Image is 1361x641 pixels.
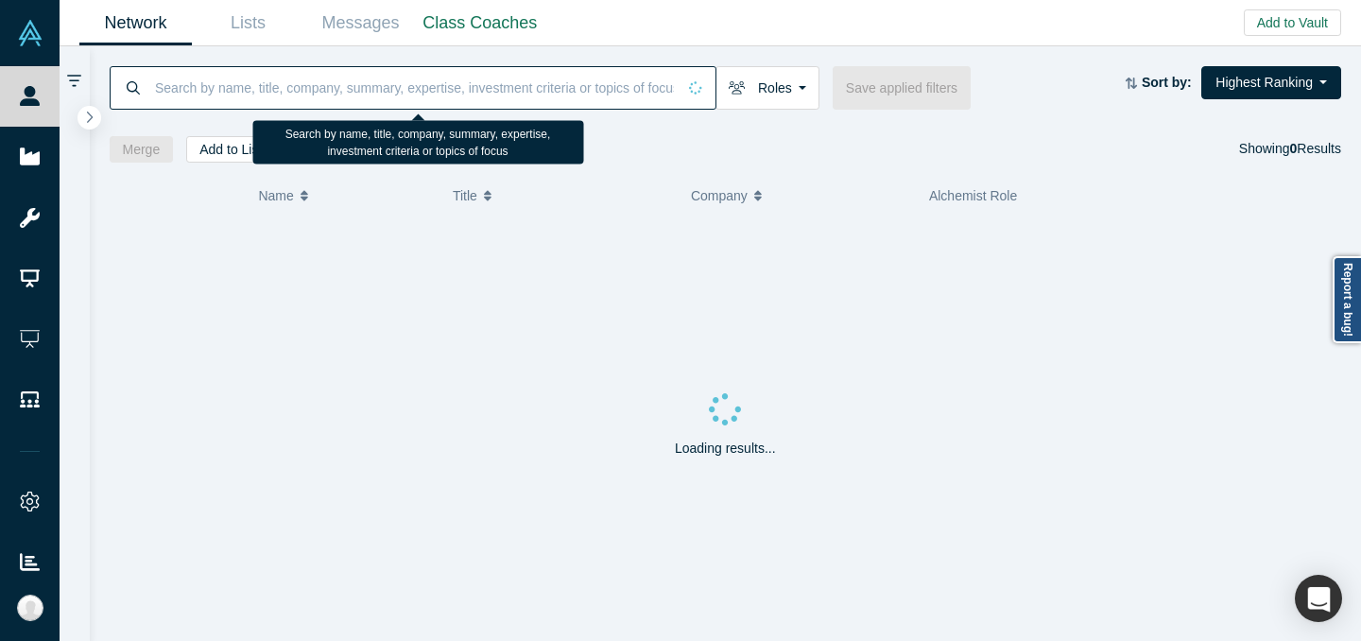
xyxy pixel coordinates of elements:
button: Merge [110,136,174,163]
button: Highest Ranking [1201,66,1341,99]
button: Add to Vault [1244,9,1341,36]
div: Showing [1239,136,1341,163]
span: Name [258,176,293,216]
button: Roles [715,66,819,110]
span: Title [453,176,477,216]
span: Alchemist Role [929,188,1017,203]
p: Loading results... [675,439,776,459]
button: Save applied filters [833,66,971,110]
strong: Sort by: [1142,75,1192,90]
button: Add to List [186,136,275,163]
a: Lists [192,1,304,45]
a: Network [79,1,192,45]
strong: 0 [1290,141,1298,156]
img: Ally Hoang's Account [17,595,43,621]
a: Class Coaches [417,1,543,45]
img: Alchemist Vault Logo [17,20,43,46]
span: Results [1290,141,1341,156]
span: Company [691,176,748,216]
button: Name [258,176,433,216]
a: Messages [304,1,417,45]
a: Report a bug! [1333,256,1361,343]
input: Search by name, title, company, summary, expertise, investment criteria or topics of focus [153,65,676,110]
button: Company [691,176,909,216]
button: Title [453,176,671,216]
